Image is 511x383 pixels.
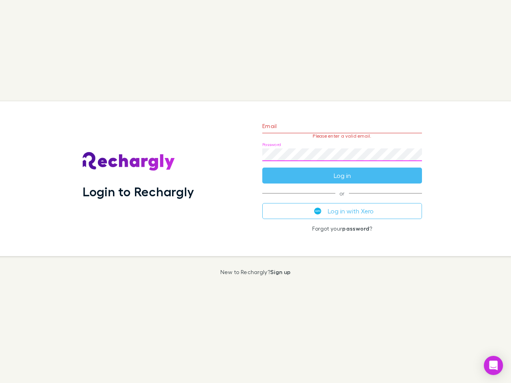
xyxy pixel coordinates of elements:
[342,225,369,232] a: password
[262,203,422,219] button: Log in with Xero
[262,225,422,232] p: Forgot your ?
[262,193,422,193] span: or
[262,142,281,148] label: Password
[83,152,175,171] img: Rechargly's Logo
[484,356,503,375] div: Open Intercom Messenger
[314,207,321,215] img: Xero's logo
[220,269,291,275] p: New to Rechargly?
[262,168,422,184] button: Log in
[262,133,422,139] p: Please enter a valid email.
[270,268,291,275] a: Sign up
[83,184,194,199] h1: Login to Rechargly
